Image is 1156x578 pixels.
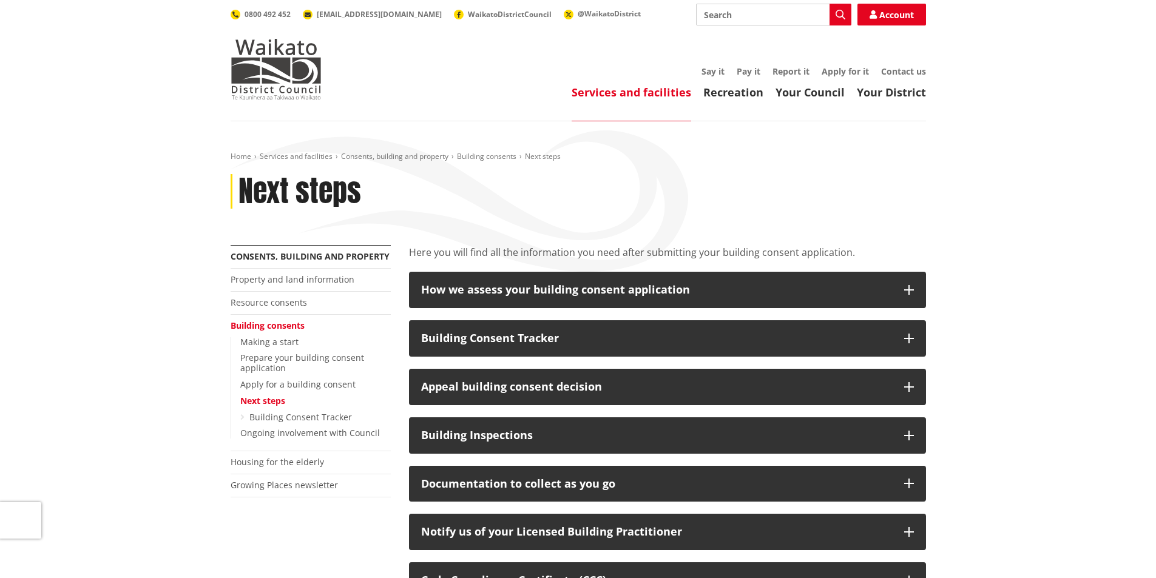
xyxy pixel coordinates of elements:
a: Making a start [240,336,299,348]
a: WaikatoDistrictCouncil [454,9,552,19]
a: @WaikatoDistrict [564,8,641,19]
button: Documentation to collect as you go [409,466,926,502]
a: Ongoing involvement with Council [240,427,380,439]
a: Housing for the elderly [231,456,324,468]
a: Building consents [457,151,516,161]
span: WaikatoDistrictCouncil [468,9,552,19]
a: Property and land information [231,274,354,285]
img: Waikato District Council - Te Kaunihera aa Takiwaa o Waikato [231,39,322,99]
a: Account [857,4,926,25]
a: Services and facilities [572,85,691,99]
a: Pay it [737,66,760,77]
a: Services and facilities [260,151,333,161]
button: Notify us of your Licensed Building Practitioner [409,514,926,550]
a: 0800 492 452 [231,9,291,19]
div: Documentation to collect as you go [421,478,892,490]
a: Say it [701,66,725,77]
a: Home [231,151,251,161]
nav: breadcrumb [231,152,926,162]
a: Apply for a building consent [240,378,356,390]
a: Recreation [703,85,763,99]
div: Building Inspections [421,429,892,442]
button: Building Consent Tracker [409,320,926,357]
a: Next steps [240,395,285,406]
a: Your District [857,85,926,99]
a: Report it [772,66,810,77]
div: How we assess your building consent application [421,284,892,296]
h1: Next steps [238,174,361,209]
a: Consents, building and property [341,151,448,161]
input: Search input [696,4,851,25]
span: 0800 492 452 [245,9,291,19]
a: Resource consents [231,297,307,308]
a: Growing Places newsletter [231,479,338,491]
a: Building Consent Tracker [249,411,352,423]
a: Consents, building and property [231,250,390,262]
a: Apply for it [822,66,869,77]
span: [EMAIL_ADDRESS][DOMAIN_NAME] [317,9,442,19]
a: Prepare your building consent application [240,352,364,374]
div: Building Consent Tracker [421,332,892,344]
a: Building consents [231,320,305,331]
p: Here you will find all the information you need after submitting your building consent application. [409,245,926,260]
span: @WaikatoDistrict [578,8,641,19]
div: Notify us of your Licensed Building Practitioner [421,526,892,538]
button: Building Inspections [409,417,926,454]
button: Appeal building consent decision [409,369,926,405]
a: Contact us [881,66,926,77]
a: Your Council [776,85,845,99]
button: How we assess your building consent application [409,272,926,308]
div: Appeal building consent decision [421,381,892,393]
a: [EMAIL_ADDRESS][DOMAIN_NAME] [303,9,442,19]
span: Next steps [525,151,561,161]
